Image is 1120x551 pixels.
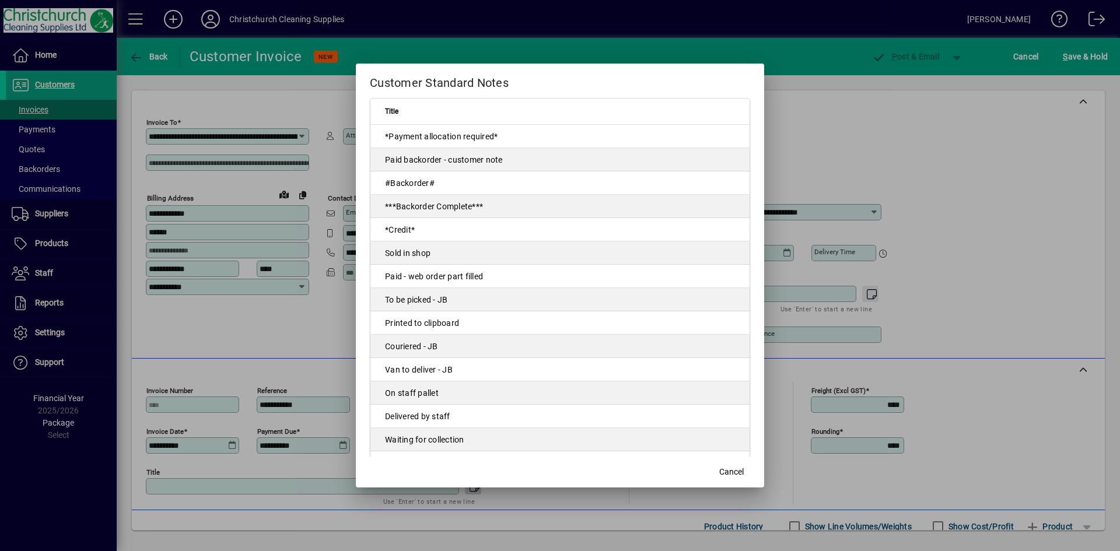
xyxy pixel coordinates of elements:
span: Title [385,105,398,118]
button: Cancel [713,462,750,483]
td: #Backorder# [370,171,750,195]
td: Waiting for collection [370,428,750,451]
td: Couriered - JB [370,335,750,358]
td: To be picked - JB [370,288,750,311]
td: Printed to clipboard [370,311,750,335]
h2: Customer Standard Notes [356,64,764,97]
td: Paid backorder - customer note [370,148,750,171]
td: Delivered by staff [370,405,750,428]
td: Van to deliver - JB [370,358,750,381]
span: Cancel [719,466,744,478]
td: *Payment allocation required* [370,125,750,148]
td: Paid - web order part filled [370,265,750,288]
td: On staff pallet [370,381,750,405]
td: Sold in shop [370,241,750,265]
td: To be picked - [PERSON_NAME] [370,451,750,475]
